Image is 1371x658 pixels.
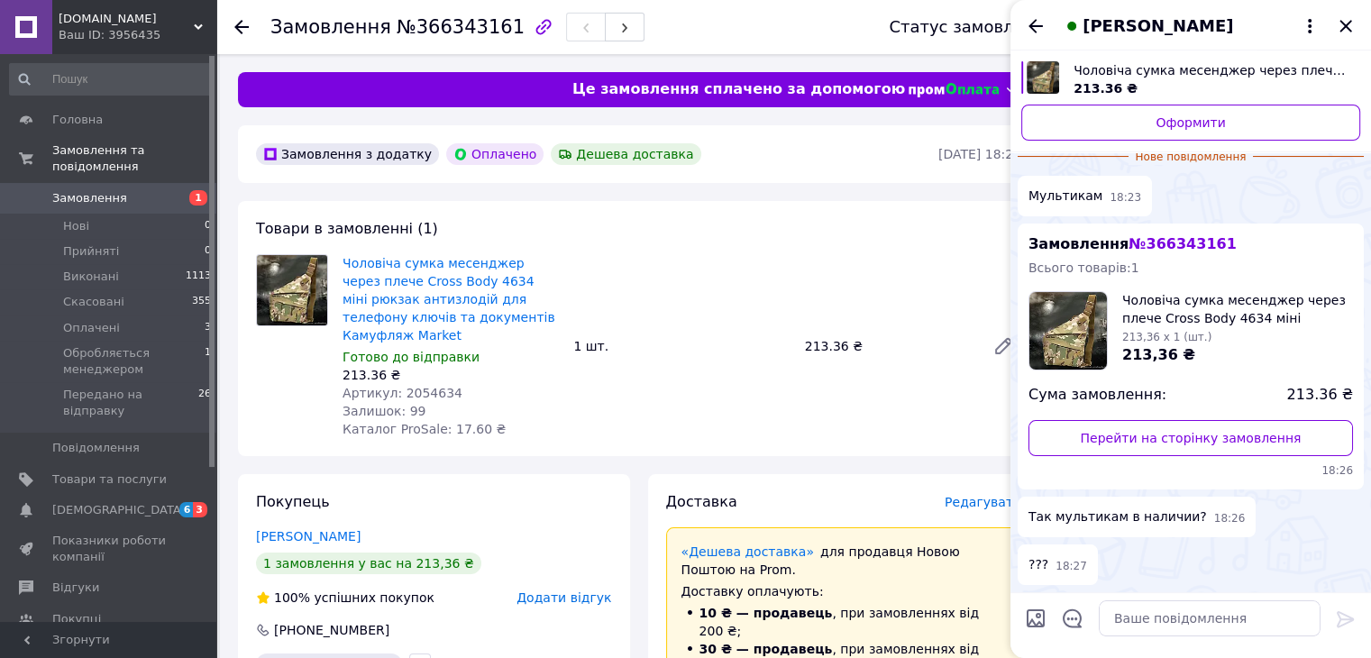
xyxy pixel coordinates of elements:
[63,243,119,260] span: Прийняті
[1028,555,1048,574] span: ???
[205,218,211,234] span: 0
[985,328,1021,364] a: Редагувати
[52,142,216,175] span: Замовлення та повідомлення
[63,269,119,285] span: Виконані
[343,256,555,343] a: Чоловіча сумка месенджер через плече Cross Body 4634 міні рюкзак антизлодій для телефону ключів т...
[343,404,425,418] span: Залишок: 99
[63,345,205,378] span: Обробляється менеджером
[52,471,167,488] span: Товари та послуги
[1129,150,1254,165] span: Нове повідомлення
[1074,61,1346,79] span: Чоловіча сумка месенджер через плече Cross Body 4634 міні рюкзак антизлодій для телефону ключів т...
[256,553,481,574] div: 1 замовлення у вас на 213,36 ₴
[1028,507,1207,526] span: Так мультикам в наличии?
[343,386,462,400] span: Артикул: 2054634
[551,143,700,165] div: Дешева доставка
[1061,607,1084,630] button: Відкрити шаблони відповідей
[343,366,559,384] div: 213.36 ₴
[52,580,99,596] span: Відгуки
[59,27,216,43] div: Ваш ID: 3956435
[343,422,506,436] span: Каталог ProSale: 17.60 ₴
[1028,463,1353,479] span: 18:26 12.10.2025
[52,502,186,518] span: [DEMOGRAPHIC_DATA]
[270,16,391,38] span: Замовлення
[1027,61,1059,94] img: 6712829504_w640_h640_muzhskaya-sumka-messendzher.jpg
[1029,292,1107,370] img: 6712829504_w160_h160_cholovicha-sumka-mesendzher.jpg
[63,320,120,336] span: Оплачені
[699,642,833,656] span: 30 ₴ — продавець
[186,269,211,285] span: 1113
[1110,190,1141,206] span: 18:23 12.10.2025
[1021,61,1360,97] a: Переглянути товар
[1028,235,1237,252] span: Замовлення
[256,143,439,165] div: Замовлення з додатку
[256,529,361,544] a: [PERSON_NAME]
[257,255,327,325] img: Чоловіча сумка месенджер через плече Cross Body 4634 міні рюкзак антизлодій для телефону ключів т...
[1021,105,1360,141] a: Оформити
[945,495,1021,509] span: Редагувати
[256,220,438,237] span: Товари в замовленні (1)
[198,387,211,419] span: 26
[681,544,814,559] a: «Дешева доставка»
[1083,14,1233,38] span: [PERSON_NAME]
[63,218,89,234] span: Нові
[234,18,249,36] div: Повернутися назад
[1074,81,1138,96] span: 213.36 ₴
[699,606,833,620] span: 10 ₴ — продавець
[189,190,207,206] span: 1
[52,611,101,627] span: Покупці
[566,334,797,359] div: 1 шт.
[1028,385,1166,406] span: Сума замовлення:
[1028,260,1139,275] span: Всього товарів: 1
[1214,511,1246,526] span: 18:26 12.10.2025
[1025,15,1047,37] button: Назад
[193,502,207,517] span: 3
[1335,15,1357,37] button: Закрити
[272,621,391,639] div: [PHONE_NUMBER]
[1122,331,1211,343] span: 213,36 x 1 (шт.)
[52,533,167,565] span: Показники роботи компанії
[63,387,198,419] span: Передано на відправку
[666,493,737,510] span: Доставка
[1287,385,1353,406] span: 213.36 ₴
[572,79,905,100] span: Це замовлення сплачено за допомогою
[681,604,1007,640] li: , при замовленнях від 200 ₴;
[1056,559,1087,574] span: 18:27 12.10.2025
[256,589,434,607] div: успішних покупок
[1129,235,1236,252] span: № 366343161
[1028,420,1353,456] a: Перейти на сторінку замовлення
[889,18,1055,36] div: Статус замовлення
[1061,14,1321,38] button: [PERSON_NAME]
[1122,346,1195,363] span: 213,36 ₴
[516,590,611,605] span: Додати відгук
[9,63,213,96] input: Пошук
[205,243,211,260] span: 0
[798,334,978,359] div: 213.36 ₴
[1122,291,1353,327] span: Чоловіча сумка месенджер через плече Cross Body 4634 міні рюкзак антизлодій для телефону ключів т...
[205,320,211,336] span: 3
[59,11,194,27] span: Market.com
[681,582,1007,600] div: Доставку оплачують:
[52,112,103,128] span: Головна
[179,502,194,517] span: 6
[681,543,1007,579] div: для продавця Новою Поштою на Prom.
[52,190,127,206] span: Замовлення
[63,294,124,310] span: Скасовані
[274,590,310,605] span: 100%
[446,143,544,165] div: Оплачено
[52,440,140,456] span: Повідомлення
[1028,187,1102,206] span: Мультикам
[938,147,1021,161] time: [DATE] 18:21
[256,493,330,510] span: Покупець
[397,16,525,38] span: №366343161
[192,294,211,310] span: 355
[205,345,211,378] span: 1
[343,350,480,364] span: Готово до відправки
